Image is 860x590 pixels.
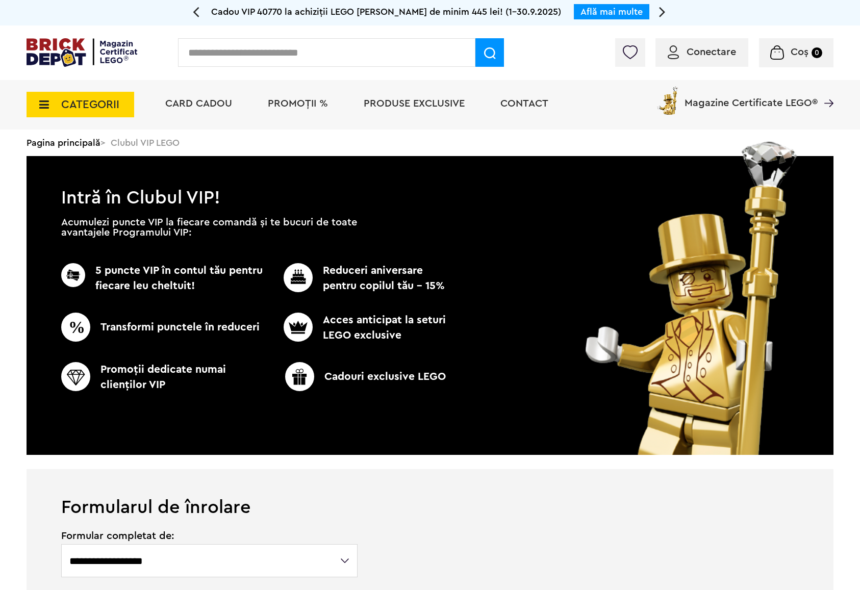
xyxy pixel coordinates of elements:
a: Află mai multe [580,7,643,16]
p: Promoţii dedicate numai clienţilor VIP [61,362,267,393]
img: CC_BD_Green_chek_mark [61,313,90,342]
a: Card Cadou [165,98,232,109]
img: CC_BD_Green_chek_mark [284,263,313,292]
h1: Intră în Clubul VIP! [27,156,833,203]
img: CC_BD_Green_chek_mark [284,313,313,342]
span: CATEGORII [61,99,119,110]
img: CC_BD_Green_chek_mark [61,362,90,391]
a: Magazine Certificate LEGO® [818,85,833,95]
span: Conectare [687,47,736,57]
p: Transformi punctele în reduceri [61,313,267,342]
p: 5 puncte VIP în contul tău pentru fiecare leu cheltuit! [61,263,267,294]
p: Acces anticipat la seturi LEGO exclusive [267,313,449,343]
img: CC_BD_Green_chek_mark [285,362,314,391]
img: vip_page_image [571,142,813,455]
a: Pagina principală [27,138,100,147]
a: PROMOȚII % [268,98,328,109]
p: Cadouri exclusive LEGO [263,362,468,391]
img: CC_BD_Green_chek_mark [61,263,85,287]
small: 0 [812,47,822,58]
a: Conectare [668,47,736,57]
div: > Clubul VIP LEGO [27,130,833,156]
span: Coș [791,47,808,57]
p: Reduceri aniversare pentru copilul tău - 15% [267,263,449,294]
a: Contact [500,98,548,109]
span: Magazine Certificate LEGO® [685,85,818,108]
a: Produse exclusive [364,98,465,109]
span: Formular completat de: [61,531,359,541]
h1: Formularul de înrolare [27,469,833,517]
span: Cadou VIP 40770 la achiziții LEGO [PERSON_NAME] de minim 445 lei! (1-30.9.2025) [211,7,561,16]
p: Acumulezi puncte VIP la fiecare comandă și te bucuri de toate avantajele Programului VIP: [61,217,357,238]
